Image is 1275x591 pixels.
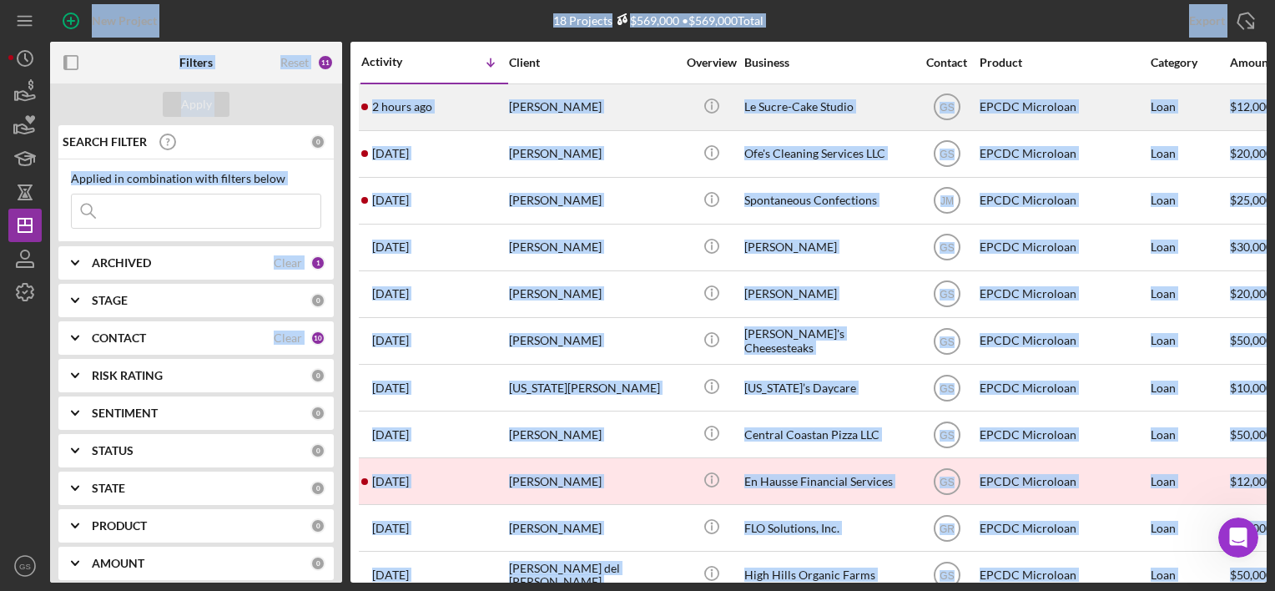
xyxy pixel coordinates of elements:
div: Loan [1151,366,1228,410]
div: [PERSON_NAME] [744,272,911,316]
div: [US_STATE]’s Daycare [744,366,911,410]
div: Loan [1151,412,1228,457]
b: Filters [179,56,213,69]
span: $20,000 [1230,286,1272,301]
time: 2025-09-25 18:33 [372,100,432,114]
div: Le Sucre-Cake Studio [744,85,911,129]
div: [PERSON_NAME]'s Cheesesteaks [744,319,911,363]
div: [PERSON_NAME] [509,319,676,363]
button: New Project [50,4,174,38]
iframe: Intercom live chat [1218,518,1258,558]
div: EPCDC Microloan [980,506,1146,550]
div: EPCDC Microloan [980,412,1146,457]
div: Loan [1151,459,1228,503]
text: GS [940,336,954,347]
div: [PERSON_NAME] [509,412,676,457]
text: GS [940,429,954,441]
b: SEARCH FILTER [63,135,147,149]
time: 2025-06-16 18:03 [372,568,409,582]
div: EPCDC Microloan [980,272,1146,316]
button: Export [1172,4,1267,38]
div: Loan [1151,506,1228,550]
div: 0 [310,293,325,308]
span: $20,000 [1230,146,1272,160]
div: Product [980,56,1146,69]
div: Loan [1151,319,1228,363]
time: 2025-08-07 21:53 [372,475,409,488]
time: 2025-08-21 04:32 [372,381,409,395]
div: [PERSON_NAME] [509,225,676,270]
div: Loan [1151,85,1228,129]
text: JM [940,195,954,207]
div: Apply [181,92,212,117]
text: GS [19,562,31,571]
div: 1 [310,255,325,270]
span: $50,000 [1230,333,1272,347]
div: Central Coastan Pizza LLC [744,412,911,457]
time: 2025-09-24 06:42 [372,147,409,160]
div: EPCDC Microloan [980,132,1146,176]
div: EPCDC Microloan [980,459,1146,503]
div: EPCDC Microloan [980,179,1146,223]
div: Clear [274,256,302,270]
div: Ofe's Cleaning Services LLC [744,132,911,176]
div: Contact [915,56,978,69]
div: 0 [310,518,325,533]
div: [PERSON_NAME] [509,459,676,503]
div: 10 [310,331,325,346]
div: Overview [680,56,743,69]
div: EPCDC Microloan [980,85,1146,129]
div: Loan [1151,225,1228,270]
div: 0 [310,134,325,149]
div: New Project [92,4,157,38]
text: GS [940,382,954,394]
div: Clear [274,331,302,345]
b: STATE [92,482,125,495]
div: Loan [1151,132,1228,176]
button: Apply [163,92,229,117]
div: EPCDC Microloan [980,319,1146,363]
div: [PERSON_NAME] [509,85,676,129]
time: 2025-09-01 22:14 [372,240,409,254]
span: $10,000 [1230,381,1272,395]
text: GS [940,570,954,582]
span: $50,000 [1230,427,1272,442]
div: Client [509,56,676,69]
span: $30,000 [1230,240,1272,254]
div: 0 [310,481,325,496]
div: 0 [310,368,325,383]
div: 0 [310,406,325,421]
div: Loan [1151,179,1228,223]
span: $50,000 [1230,568,1272,582]
b: PRODUCT [92,519,147,533]
div: Activity [361,55,435,68]
div: Spontaneous Confections [744,179,911,223]
b: SENTIMENT [92,407,158,420]
div: FLO Solutions, Inc. [744,506,911,550]
button: GS [8,549,42,583]
b: CONTACT [92,331,146,345]
div: [PERSON_NAME] [509,272,676,316]
div: 0 [310,556,325,571]
span: $12,000 [1230,99,1272,114]
div: EPCDC Microloan [980,366,1146,410]
b: AMOUNT [92,557,144,570]
text: GS [940,476,954,487]
div: [PERSON_NAME] [509,132,676,176]
div: 0 [310,443,325,458]
div: Applied in combination with filters below [71,172,321,185]
span: $25,000 [1230,193,1272,207]
div: $569,000 [612,13,679,28]
text: GS [940,102,954,114]
div: Category [1151,56,1228,69]
div: [US_STATE][PERSON_NAME] [509,366,676,410]
b: ARCHIVED [92,256,151,270]
div: Export [1189,4,1225,38]
b: RISK RATING [92,369,163,382]
b: STATUS [92,444,134,457]
div: Loan [1151,272,1228,316]
b: STAGE [92,294,128,307]
text: GR [940,523,955,534]
time: 2025-08-23 05:05 [372,334,409,347]
time: 2025-09-04 22:14 [372,194,409,207]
